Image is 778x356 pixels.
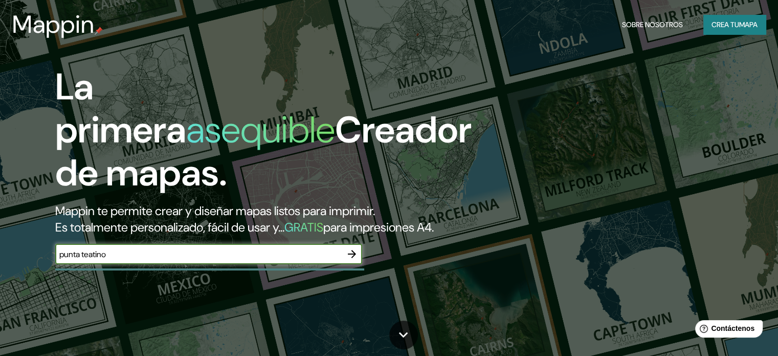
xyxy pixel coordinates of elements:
[55,219,284,235] font: Es totalmente personalizado, fácil de usar y...
[284,219,323,235] font: GRATIS
[95,27,103,35] img: pin de mapeo
[712,20,739,29] font: Crea tu
[739,20,758,29] font: mapa
[323,219,434,235] font: para impresiones A4.
[186,106,335,154] font: asequible
[55,63,186,154] font: La primera
[12,8,95,40] font: Mappin
[687,316,767,345] iframe: Lanzador de widgets de ayuda
[703,15,766,34] button: Crea tumapa
[622,20,683,29] font: Sobre nosotros
[55,248,342,260] input: Elige tu lugar favorito
[55,203,375,219] font: Mappin te permite crear y diseñar mapas listos para imprimir.
[618,15,687,34] button: Sobre nosotros
[55,106,472,197] font: Creador de mapas.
